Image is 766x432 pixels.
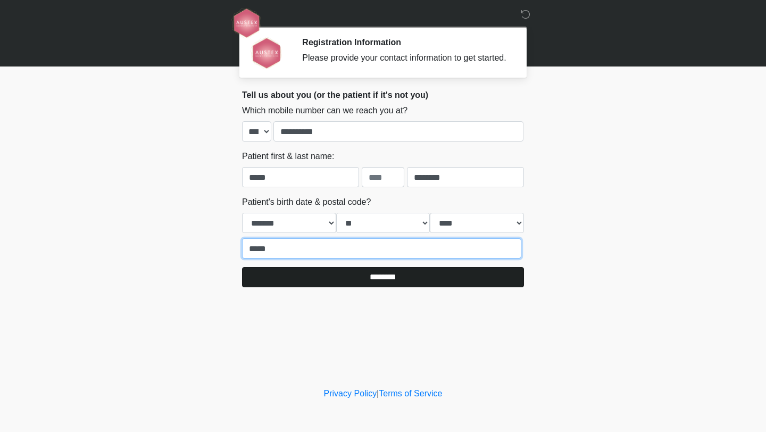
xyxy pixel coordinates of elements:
[377,389,379,398] a: |
[324,389,377,398] a: Privacy Policy
[242,150,334,163] label: Patient first & last name:
[302,52,508,64] div: Please provide your contact information to get started.
[250,37,282,69] img: Agent Avatar
[242,196,371,209] label: Patient's birth date & postal code?
[242,90,524,100] h2: Tell us about you (or the patient if it's not you)
[379,389,442,398] a: Terms of Service
[231,8,261,38] img: AUSTEX Wellness & Medical Spa Logo
[242,104,407,117] label: Which mobile number can we reach you at?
